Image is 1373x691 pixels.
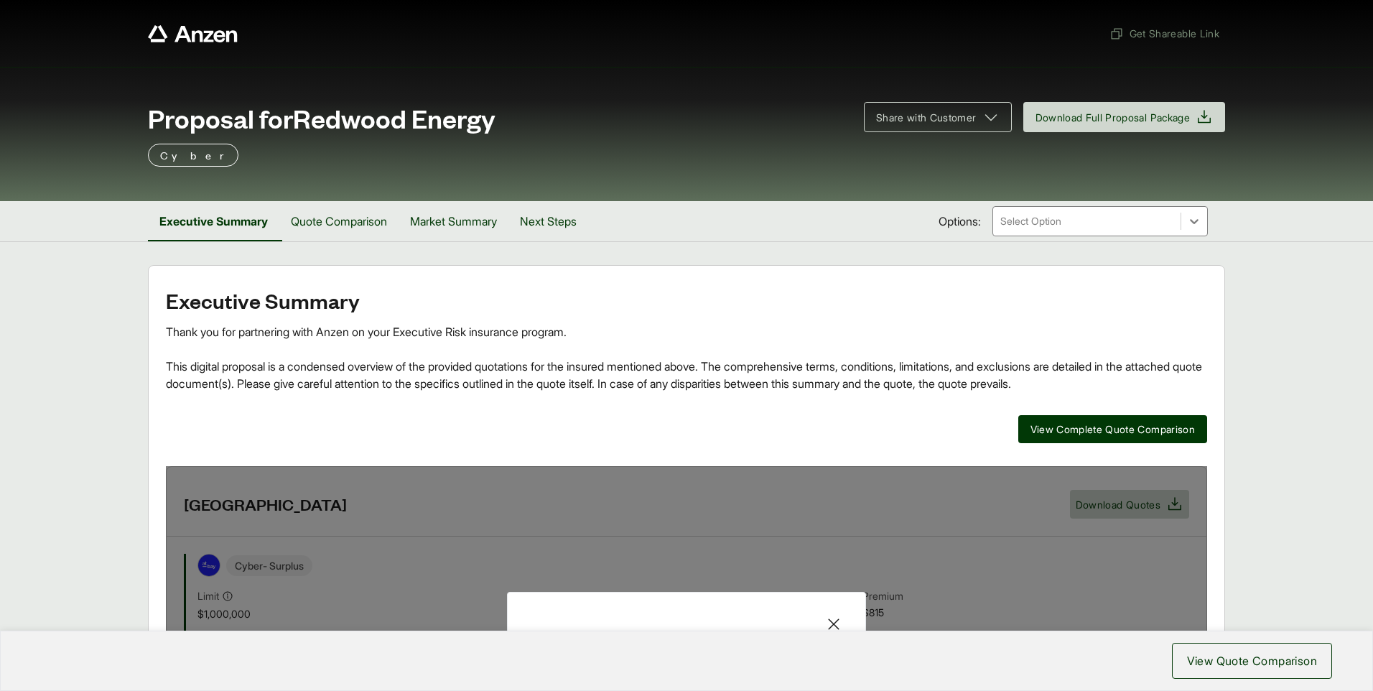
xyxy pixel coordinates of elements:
button: Quote Comparison [279,201,399,241]
a: Anzen website [148,25,238,42]
h2: Executive Summary [166,289,1207,312]
button: Get Shareable Link [1104,20,1225,47]
button: Market Summary [399,201,508,241]
button: Download Full Proposal Package [1023,102,1226,132]
button: Share with Customer [864,102,1012,132]
span: View Complete Quote Comparison [1030,422,1196,437]
span: Share with Customer [876,110,977,125]
button: Next Steps [508,201,588,241]
span: Proposal for Redwood Energy [148,103,495,132]
button: Executive Summary [148,201,279,241]
div: Thank you for partnering with Anzen on your Executive Risk insurance program. This digital propos... [166,323,1207,392]
span: View Quote Comparison [1187,652,1317,669]
button: View Quote Comparison [1172,643,1332,679]
button: View Complete Quote Comparison [1018,415,1208,443]
span: Download Full Proposal Package [1035,110,1191,125]
span: Get Shareable Link [1109,26,1219,41]
p: Cyber [160,147,226,164]
span: Options: [939,213,981,230]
